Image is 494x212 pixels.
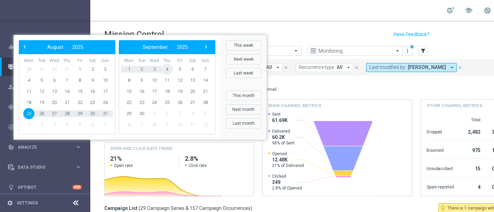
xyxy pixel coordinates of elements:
[8,104,14,110] i: gps_fixed
[110,145,172,152] h4: OPEN AND CLICK RATE TREND
[8,144,75,150] div: Analyze
[87,97,98,108] span: 23
[174,108,186,119] span: 3
[449,64,455,71] i: arrow_drop_down
[110,154,173,163] h2: 21%
[149,64,160,75] span: 3
[61,86,73,97] span: 14
[226,90,261,101] button: This month
[420,48,426,54] i: filter_alt
[457,64,463,71] button: close
[23,75,34,86] span: 4
[87,108,98,119] span: 30
[353,64,360,71] button: close
[201,42,211,51] span: ›
[20,42,29,51] span: ‹
[36,108,47,119] span: 26
[187,86,198,97] span: 20
[272,134,295,140] span: 60.2K
[186,58,199,64] th: weekday
[272,179,302,185] span: 349
[272,157,304,163] span: 12.48K
[100,86,111,97] span: 17
[8,104,82,110] button: gps_fixed Plan keyboard_arrow_right
[100,64,111,75] span: 3
[8,165,82,170] div: Data Studio keyboard_arrow_right
[136,75,147,86] span: 9
[8,178,82,196] div: Optibot
[17,201,38,205] a: Settings
[8,104,75,110] div: Plan
[299,64,335,70] span: Recurrence type:
[272,151,304,157] span: Opened
[149,108,160,119] span: 1
[36,64,47,75] span: 29
[250,205,252,211] span: )
[226,40,261,51] button: This week
[86,58,99,64] th: weekday
[8,124,75,130] div: Execute
[123,86,134,97] span: 15
[463,144,481,155] div: 975
[185,154,248,163] h2: 2.8%
[74,97,85,108] span: 22
[136,119,147,130] span: 7
[73,58,86,64] th: weekday
[136,86,147,97] span: 16
[20,43,30,52] button: ‹
[427,126,454,137] div: Dropped
[187,75,198,86] span: 13
[162,97,173,108] span: 25
[149,86,160,97] span: 17
[61,75,73,86] span: 7
[61,119,73,130] span: 4
[73,185,82,189] div: +10
[8,58,82,76] div: Mission Control
[49,64,60,75] span: 30
[49,75,60,86] span: 6
[201,43,210,52] button: ›
[189,163,207,168] span: Click rate
[162,108,173,119] span: 2
[283,65,288,70] i: close
[123,97,134,108] span: 22
[408,64,446,70] span: [PERSON_NAME]
[272,112,288,117] span: Sent
[18,145,75,149] span: Analyze
[49,108,60,119] span: 27
[296,63,353,72] button: Recurrence type: All arrow_drop_down
[187,64,198,75] span: 6
[394,32,429,37] input: Have Feedback?
[8,185,82,190] button: lightbulb Optibot +10
[410,44,414,49] div: There are unsaved changes
[8,184,14,191] i: lightbulb
[8,164,75,170] div: Data Studio
[307,46,403,56] ng-select: Monitoring
[310,47,317,54] i: preview
[87,86,98,97] span: 16
[23,97,34,108] span: 18
[23,119,34,130] span: 1
[405,48,411,54] i: more_vert
[8,144,82,150] div: track_changes Analyze keyboard_arrow_right
[427,103,483,109] h4: Other channel metrics
[148,58,161,64] th: weekday
[8,64,82,70] button: Mission Control
[272,129,295,134] span: Delivered
[465,7,472,14] span: school
[272,185,302,191] span: 2.8% of Opened
[440,205,446,211] i: lightbulb_outline
[123,108,134,119] span: 29
[36,86,47,97] span: 12
[463,117,481,123] div: Total
[200,64,211,75] span: 7
[74,64,85,75] span: 1
[8,144,14,150] i: track_changes
[75,164,82,170] i: keyboard_arrow_right
[275,64,281,71] i: arrow_drop_down
[123,75,134,86] span: 8
[463,126,481,137] div: 2,482
[18,165,75,169] span: Data Studio
[48,58,61,64] th: weekday
[100,119,111,130] span: 7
